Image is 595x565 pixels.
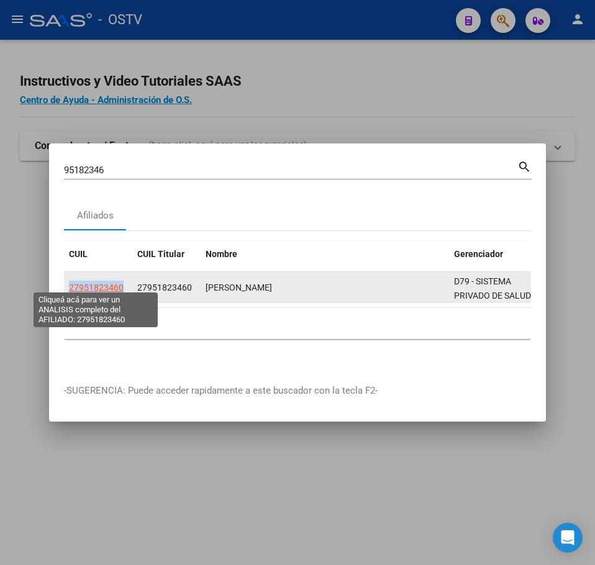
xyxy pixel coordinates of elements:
[137,249,184,259] span: CUIL Titular
[132,241,201,268] datatable-header-cell: CUIL Titular
[206,281,444,295] div: [PERSON_NAME]
[553,523,583,553] div: Open Intercom Messenger
[64,241,132,268] datatable-header-cell: CUIL
[64,384,531,398] p: -SUGERENCIA: Puede acceder rapidamente a este buscador con la tecla F2-
[206,249,237,259] span: Nombre
[137,282,192,292] span: 27951823460
[77,209,114,223] div: Afiliados
[454,276,531,315] span: D79 - SISTEMA PRIVADO DE SALUD S.A (Medicenter)
[69,249,88,259] span: CUIL
[449,241,536,268] datatable-header-cell: Gerenciador
[201,241,449,268] datatable-header-cell: Nombre
[69,282,124,292] span: 27951823460
[64,308,531,339] div: 1 total
[454,249,503,259] span: Gerenciador
[517,158,532,173] mat-icon: search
